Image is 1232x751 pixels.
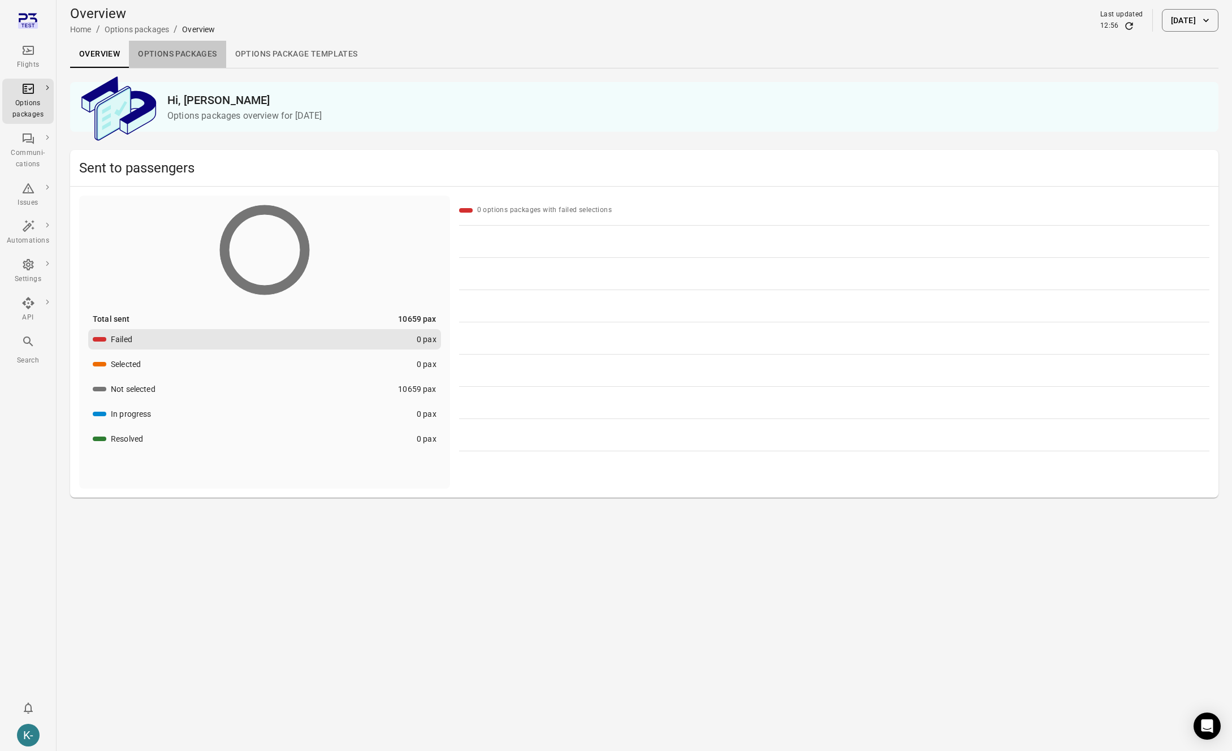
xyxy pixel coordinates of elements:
[167,109,1209,123] p: Options packages overview for [DATE]
[79,159,1209,177] h2: Sent to passengers
[417,359,436,370] div: 0 pax
[167,91,1209,109] h2: Hi, [PERSON_NAME]
[417,408,436,420] div: 0 pax
[7,355,49,366] div: Search
[2,216,54,250] a: Automations
[70,5,215,23] h1: Overview
[417,433,436,444] div: 0 pax
[88,379,441,399] button: Not selected10659 pax
[182,24,215,35] div: Overview
[88,329,441,349] button: Failed0 pax
[7,235,49,247] div: Automations
[226,41,367,68] a: Options package Templates
[2,178,54,212] a: Issues
[93,313,130,325] div: Total sent
[2,331,54,369] button: Search
[88,429,441,449] button: Resolved0 pax
[70,41,129,68] a: Overview
[96,23,100,36] li: /
[7,59,49,71] div: Flights
[111,334,132,345] div: Failed
[1100,20,1119,32] div: 12:56
[2,254,54,288] a: Settings
[398,313,436,325] div: 10659 pax
[1194,713,1221,740] div: Open Intercom Messenger
[2,40,54,74] a: Flights
[7,312,49,323] div: API
[7,98,49,120] div: Options packages
[70,41,1218,68] div: Local navigation
[111,433,143,444] div: Resolved
[2,293,54,327] a: API
[111,359,141,370] div: Selected
[477,205,612,216] div: 0 options packages with failed selections
[2,128,54,174] a: Communi-cations
[70,25,92,34] a: Home
[1123,20,1135,32] button: Refresh data
[88,354,441,374] button: Selected0 pax
[17,724,40,746] div: K-
[111,383,155,395] div: Not selected
[398,383,436,395] div: 10659 pax
[417,334,436,345] div: 0 pax
[88,404,441,424] button: In progress0 pax
[105,25,169,34] a: Options packages
[111,408,152,420] div: In progress
[2,79,54,124] a: Options packages
[70,23,215,36] nav: Breadcrumbs
[7,148,49,170] div: Communi-cations
[17,697,40,719] button: Notifications
[174,23,178,36] li: /
[1162,9,1218,32] button: [DATE]
[7,197,49,209] div: Issues
[12,719,44,751] button: Kristinn - avilabs
[1100,9,1143,20] div: Last updated
[7,274,49,285] div: Settings
[129,41,226,68] a: Options packages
